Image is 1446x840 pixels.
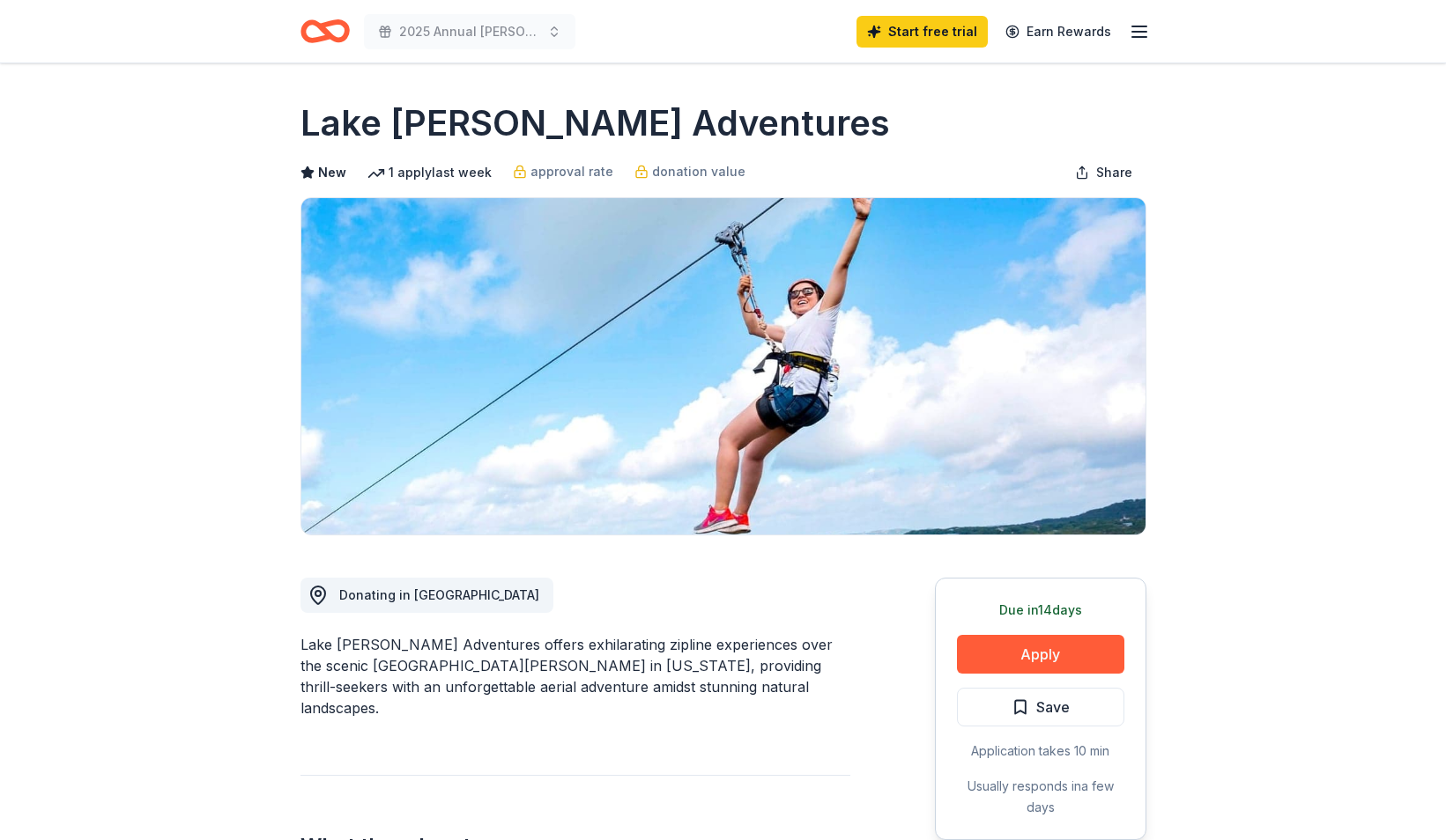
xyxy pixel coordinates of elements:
[957,688,1124,726] button: Save
[300,99,890,148] h1: Lake [PERSON_NAME] Adventures
[364,14,575,49] button: 2025 Annual [PERSON_NAME] Fall Festival
[301,198,1146,534] img: Image for Lake Travis Zipline Adventures
[318,162,346,183] span: New
[1096,162,1132,183] span: Share
[339,587,539,602] span: Donating in [GEOGRAPHIC_DATA]
[1061,155,1146,190] button: Share
[995,16,1122,48] a: Earn Rewards
[634,161,745,182] a: donation value
[957,741,1124,762] div: Application takes 10 min
[513,161,613,182] a: approval rate
[530,161,613,182] span: approval rate
[856,16,988,48] a: Start free trial
[367,162,492,183] div: 1 apply last week
[957,635,1124,674] button: Apply
[1036,696,1070,718] span: Save
[957,600,1124,621] div: Due in 14 days
[957,776,1124,818] div: Usually responds in a few days
[399,21,540,42] span: 2025 Annual [PERSON_NAME] Fall Festival
[300,634,850,718] div: Lake [PERSON_NAME] Adventures offers exhilarating zipline experiences over the scenic [GEOGRAPHIC...
[652,161,745,182] span: donation value
[300,11,350,52] a: Home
